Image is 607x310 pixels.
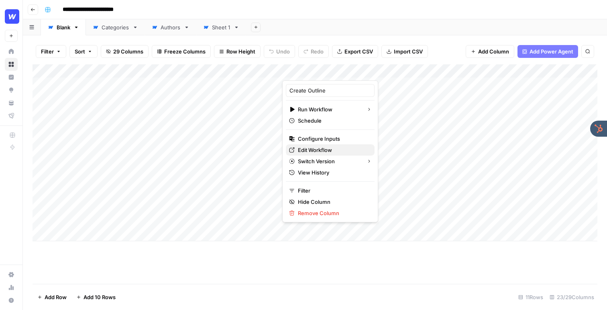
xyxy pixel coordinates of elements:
span: Add Power Agent [530,47,573,55]
button: Row Height [214,45,261,58]
button: Add Row [33,291,71,304]
button: Add Column [466,45,514,58]
button: Export CSV [332,45,378,58]
button: Freeze Columns [152,45,211,58]
a: Blank [41,19,86,35]
span: Freeze Columns [164,47,206,55]
span: Filter [298,187,368,195]
span: Redo [311,47,324,55]
button: Help + Support [5,294,18,307]
a: Usage [5,281,18,294]
span: Row Height [226,47,255,55]
div: Authors [161,23,181,31]
button: Sort [69,45,98,58]
span: Undo [276,47,290,55]
span: View History [298,168,368,177]
span: Filter [41,47,54,55]
a: Categories [86,19,145,35]
a: Sheet 1 [196,19,246,35]
span: Run Workflow [298,105,360,113]
div: Blank [57,23,70,31]
button: Workspace: Webflow [5,6,18,27]
span: Edit Workflow [298,146,368,154]
span: Import CSV [394,47,423,55]
div: 23/29 Columns [546,291,597,304]
a: Home [5,45,18,58]
span: Configure Inputs [298,135,368,143]
a: Your Data [5,96,18,109]
span: Add Row [45,293,67,301]
button: Add Power Agent [517,45,578,58]
a: Insights [5,71,18,84]
span: Schedule [298,117,368,125]
span: Remove Column [298,209,368,217]
a: Browse [5,58,18,71]
button: Undo [264,45,295,58]
a: Flightpath [5,109,18,122]
a: Settings [5,268,18,281]
span: Hide Column [298,198,368,206]
span: Add 10 Rows [84,293,116,301]
div: 11 Rows [515,291,546,304]
span: Export CSV [344,47,373,55]
button: Filter [36,45,66,58]
span: Add Column [478,47,509,55]
div: Categories [102,23,129,31]
button: Redo [298,45,329,58]
a: Opportunities [5,84,18,96]
button: 29 Columns [101,45,149,58]
img: Webflow Logo [5,9,19,24]
button: Import CSV [381,45,428,58]
span: Sort [75,47,85,55]
a: Authors [145,19,196,35]
button: Add 10 Rows [71,291,120,304]
span: Switch Version [298,157,360,165]
span: 29 Columns [113,47,143,55]
div: Sheet 1 [212,23,230,31]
